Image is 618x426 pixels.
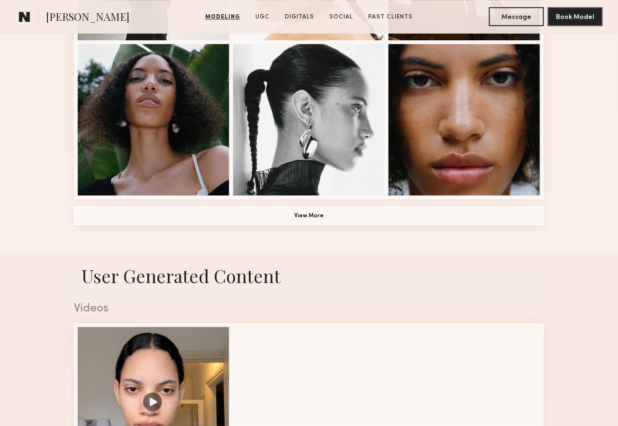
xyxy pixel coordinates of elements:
button: View More [74,206,544,225]
a: UGC [252,13,273,21]
a: Past Clients [364,13,417,21]
h1: User Generated Content [66,264,552,288]
a: Modeling [201,13,244,21]
div: Videos [74,303,544,315]
a: Digitals [281,13,318,21]
a: Book Model [548,12,603,20]
button: Message [489,7,544,26]
a: Social [326,13,357,21]
button: Book Model [548,7,603,26]
span: [PERSON_NAME] [46,9,129,26]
